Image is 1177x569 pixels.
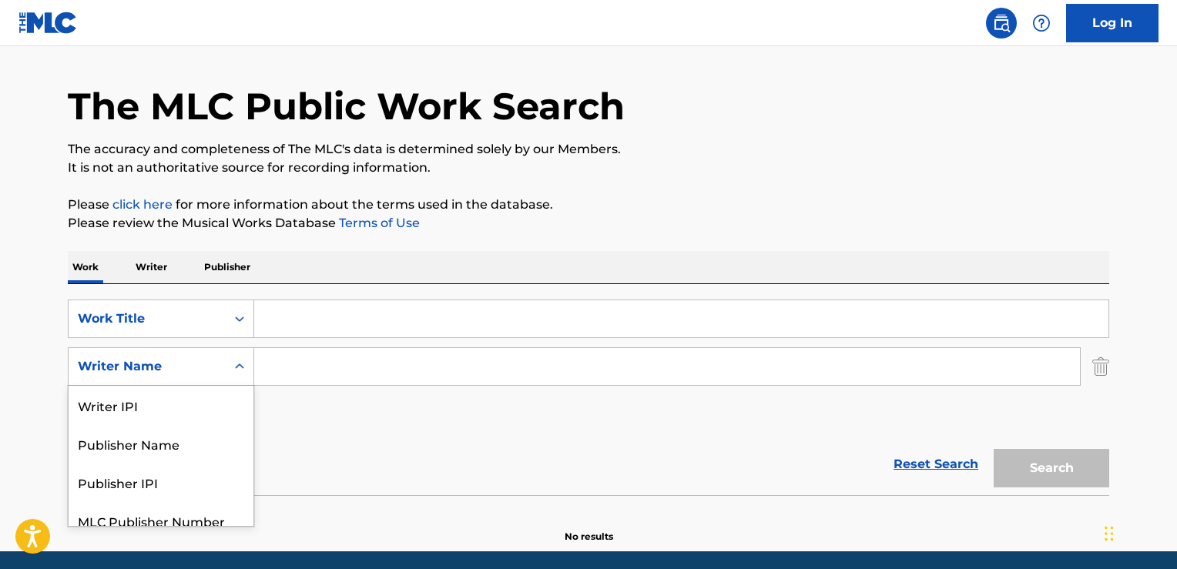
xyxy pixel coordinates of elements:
[69,424,253,463] div: Publisher Name
[1105,510,1114,557] div: Drag
[69,501,253,540] div: MLC Publisher Number
[68,159,1109,177] p: It is not an authoritative source for recording information.
[68,196,1109,214] p: Please for more information about the terms used in the database.
[1026,8,1057,38] div: Help
[69,386,253,424] div: Writer IPI
[1032,14,1051,32] img: help
[69,463,253,501] div: Publisher IPI
[112,197,173,212] a: click here
[886,447,986,481] a: Reset Search
[68,300,1109,495] form: Search Form
[78,310,216,328] div: Work Title
[565,511,613,544] p: No results
[68,251,103,283] p: Work
[200,251,255,283] p: Publisher
[336,216,420,230] a: Terms of Use
[1066,4,1159,42] a: Log In
[68,83,625,129] h1: The MLC Public Work Search
[1092,347,1109,386] img: Delete Criterion
[78,357,216,376] div: Writer Name
[18,12,78,34] img: MLC Logo
[68,214,1109,233] p: Please review the Musical Works Database
[1100,495,1177,569] iframe: Chat Widget
[68,140,1109,159] p: The accuracy and completeness of The MLC's data is determined solely by our Members.
[131,251,172,283] p: Writer
[986,8,1017,38] a: Public Search
[992,14,1011,32] img: search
